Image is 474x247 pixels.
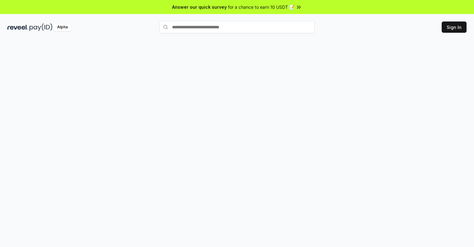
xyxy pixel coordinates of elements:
[30,23,52,31] img: pay_id
[442,21,467,33] button: Sign In
[7,23,28,31] img: reveel_dark
[172,4,227,10] span: Answer our quick survey
[228,4,294,10] span: for a chance to earn 10 USDT 📝
[54,23,71,31] div: Alpha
